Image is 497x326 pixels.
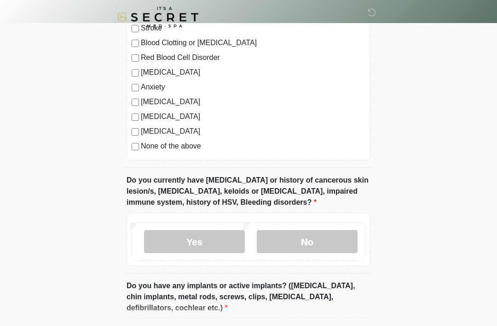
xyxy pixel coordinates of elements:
label: Do you currently have [MEDICAL_DATA] or history of cancerous skin lesion/s, [MEDICAL_DATA], keloi... [127,175,370,208]
label: No [257,231,358,254]
label: None of the above [141,141,365,152]
label: [MEDICAL_DATA] [141,97,365,108]
label: Blood Clotting or [MEDICAL_DATA] [141,38,365,49]
input: None of the above [132,143,139,151]
input: Anxiety [132,84,139,92]
img: It's A Secret Med Spa Logo [117,7,198,28]
label: Red Blood Cell Disorder [141,53,365,64]
label: [MEDICAL_DATA] [141,112,365,123]
label: Anxiety [141,82,365,93]
input: [MEDICAL_DATA] [132,99,139,107]
label: Yes [144,231,245,254]
input: Blood Clotting or [MEDICAL_DATA] [132,40,139,47]
label: [MEDICAL_DATA] [141,126,365,137]
label: Do you have any implants or active implants? ([MEDICAL_DATA], chin implants, metal rods, screws, ... [127,281,370,314]
label: [MEDICAL_DATA] [141,67,365,78]
input: [MEDICAL_DATA] [132,114,139,121]
input: Red Blood Cell Disorder [132,55,139,62]
input: [MEDICAL_DATA] [132,70,139,77]
input: [MEDICAL_DATA] [132,129,139,136]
